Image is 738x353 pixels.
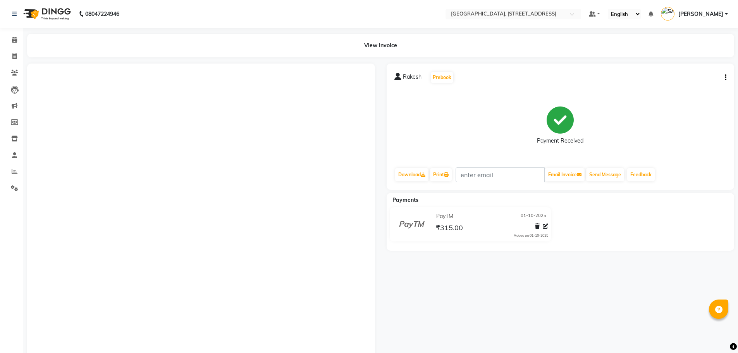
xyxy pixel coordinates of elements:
[545,168,585,181] button: Email Invoice
[431,72,453,83] button: Prebook
[20,3,73,25] img: logo
[436,223,463,234] span: ₹315.00
[514,233,548,238] div: Added on 01-10-2025
[436,212,453,220] span: PayTM
[395,168,428,181] a: Download
[678,10,723,18] span: [PERSON_NAME]
[661,7,674,21] img: SANJU CHHETRI
[627,168,655,181] a: Feedback
[85,3,119,25] b: 08047224946
[705,322,730,345] iframe: chat widget
[403,73,421,84] span: Rakesh
[537,137,583,145] div: Payment Received
[521,212,546,220] span: 01-10-2025
[586,168,624,181] button: Send Message
[392,196,418,203] span: Payments
[27,34,734,57] div: View Invoice
[456,167,545,182] input: enter email
[430,168,452,181] a: Print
